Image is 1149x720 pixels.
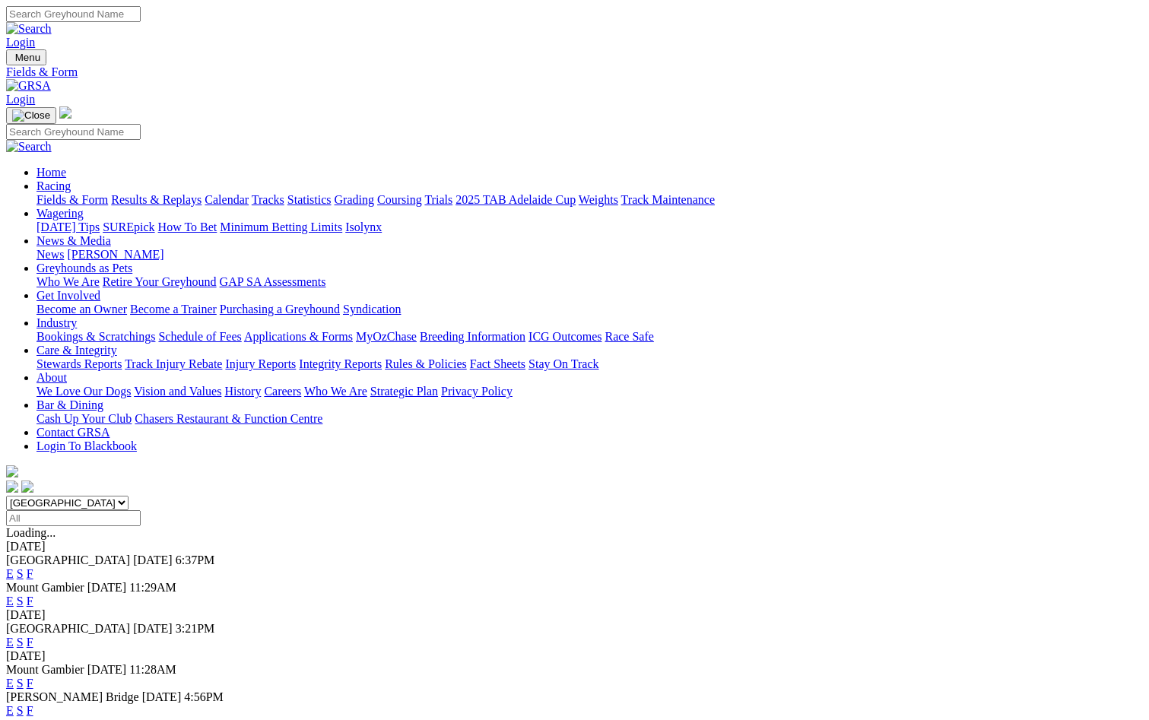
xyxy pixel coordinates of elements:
[264,385,301,398] a: Careers
[129,663,176,676] span: 11:28AM
[37,275,1143,289] div: Greyhounds as Pets
[470,357,525,370] a: Fact Sheets
[6,690,139,703] span: [PERSON_NAME] Bridge
[37,166,66,179] a: Home
[605,330,653,343] a: Race Safe
[345,220,382,233] a: Isolynx
[6,622,130,635] span: [GEOGRAPHIC_DATA]
[12,109,50,122] img: Close
[37,303,127,316] a: Become an Owner
[37,207,84,220] a: Wagering
[87,581,127,594] span: [DATE]
[304,385,367,398] a: Who We Are
[343,303,401,316] a: Syndication
[220,220,342,233] a: Minimum Betting Limits
[158,220,217,233] a: How To Bet
[220,275,326,288] a: GAP SA Assessments
[27,636,33,649] a: F
[6,581,84,594] span: Mount Gambier
[441,385,513,398] a: Privacy Policy
[6,465,18,477] img: logo-grsa-white.png
[176,553,215,566] span: 6:37PM
[37,398,103,411] a: Bar & Dining
[37,275,100,288] a: Who We Are
[37,220,1143,234] div: Wagering
[287,193,332,206] a: Statistics
[37,179,71,192] a: Racing
[377,193,422,206] a: Coursing
[299,357,382,370] a: Integrity Reports
[176,622,215,635] span: 3:21PM
[37,357,1143,371] div: Care & Integrity
[420,330,525,343] a: Breeding Information
[356,330,417,343] a: MyOzChase
[15,52,40,63] span: Menu
[17,636,24,649] a: S
[135,412,322,425] a: Chasers Restaurant & Function Centre
[17,567,24,580] a: S
[6,140,52,154] img: Search
[6,595,14,607] a: E
[103,275,217,288] a: Retire Your Greyhound
[130,303,217,316] a: Become a Trainer
[6,65,1143,79] div: Fields & Form
[59,106,71,119] img: logo-grsa-white.png
[385,357,467,370] a: Rules & Policies
[6,526,56,539] span: Loading...
[6,677,14,690] a: E
[103,220,154,233] a: SUREpick
[37,220,100,233] a: [DATE] Tips
[67,248,163,261] a: [PERSON_NAME]
[37,316,77,329] a: Industry
[111,193,202,206] a: Results & Replays
[37,412,132,425] a: Cash Up Your Club
[142,690,182,703] span: [DATE]
[528,357,598,370] a: Stay On Track
[37,193,108,206] a: Fields & Form
[27,677,33,690] a: F
[158,330,241,343] a: Schedule of Fees
[37,371,67,384] a: About
[6,22,52,36] img: Search
[6,553,130,566] span: [GEOGRAPHIC_DATA]
[225,357,296,370] a: Injury Reports
[133,622,173,635] span: [DATE]
[37,426,110,439] a: Contact GRSA
[37,248,64,261] a: News
[37,193,1143,207] div: Racing
[37,412,1143,426] div: Bar & Dining
[129,581,176,594] span: 11:29AM
[37,344,117,357] a: Care & Integrity
[6,49,46,65] button: Toggle navigation
[244,330,353,343] a: Applications & Forms
[133,553,173,566] span: [DATE]
[252,193,284,206] a: Tracks
[6,540,1143,553] div: [DATE]
[17,704,24,717] a: S
[37,248,1143,262] div: News & Media
[6,663,84,676] span: Mount Gambier
[17,677,24,690] a: S
[6,510,141,526] input: Select date
[528,330,601,343] a: ICG Outcomes
[335,193,374,206] a: Grading
[6,567,14,580] a: E
[6,124,141,140] input: Search
[6,704,14,717] a: E
[37,439,137,452] a: Login To Blackbook
[125,357,222,370] a: Track Injury Rebate
[37,289,100,302] a: Get Involved
[205,193,249,206] a: Calendar
[424,193,452,206] a: Trials
[21,481,33,493] img: twitter.svg
[184,690,224,703] span: 4:56PM
[579,193,618,206] a: Weights
[37,303,1143,316] div: Get Involved
[6,636,14,649] a: E
[37,357,122,370] a: Stewards Reports
[6,649,1143,663] div: [DATE]
[27,567,33,580] a: F
[37,385,131,398] a: We Love Our Dogs
[6,79,51,93] img: GRSA
[6,107,56,124] button: Toggle navigation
